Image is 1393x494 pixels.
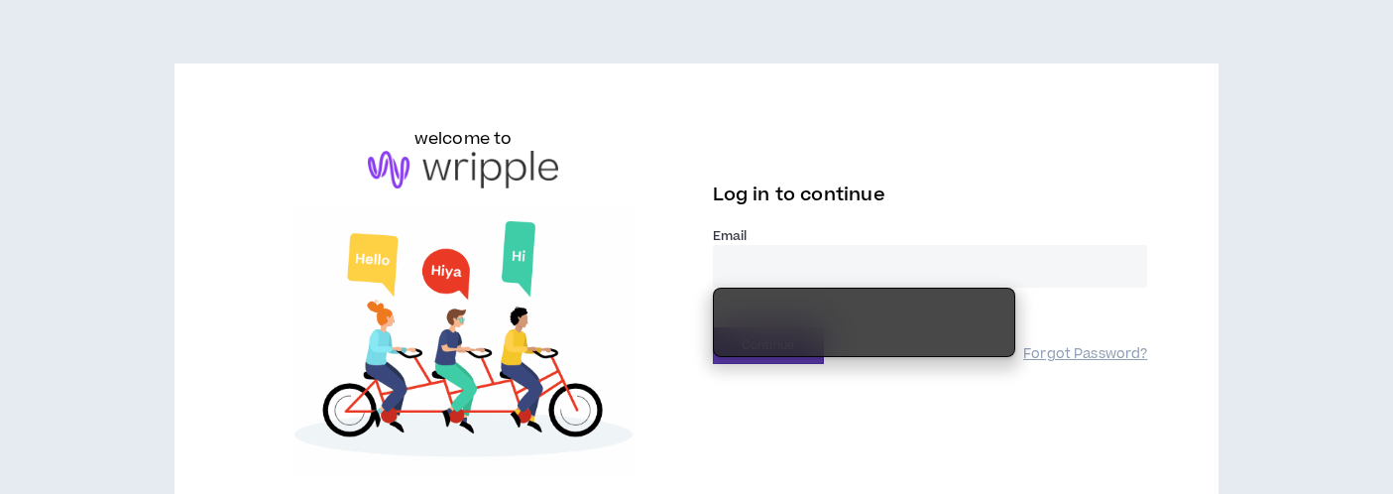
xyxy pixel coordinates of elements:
[713,227,1148,245] label: Email
[368,151,558,188] img: logo-brand.png
[246,208,681,477] img: Welcome to Wripple
[414,127,513,151] h6: welcome to
[713,183,885,207] span: Log in to continue
[1023,345,1147,364] a: Forgot Password?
